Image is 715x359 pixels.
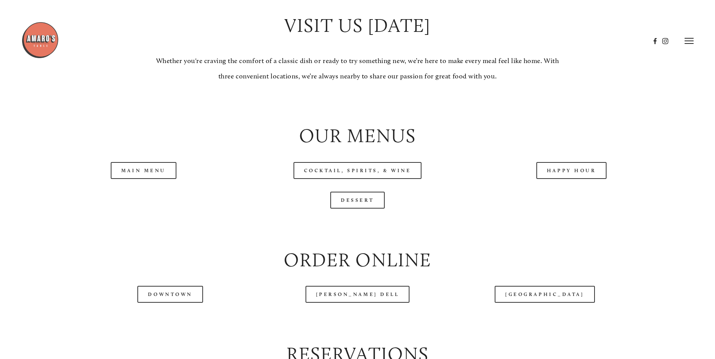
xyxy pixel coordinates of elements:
img: Amaro's Table [21,21,59,59]
a: Cocktail, Spirits, & Wine [294,162,422,179]
a: Dessert [330,192,385,209]
h2: Our Menus [43,123,672,149]
a: Downtown [137,286,203,303]
a: [GEOGRAPHIC_DATA] [495,286,595,303]
a: [PERSON_NAME] Dell [306,286,410,303]
h2: Order Online [43,247,672,273]
a: Main Menu [111,162,176,179]
a: Happy Hour [536,162,607,179]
